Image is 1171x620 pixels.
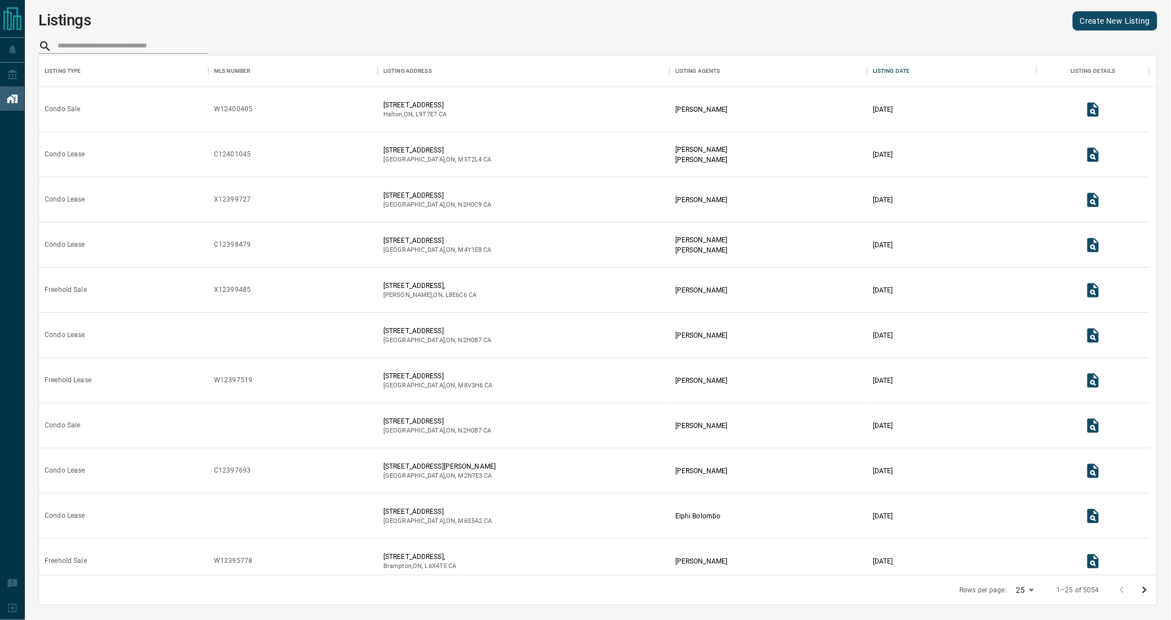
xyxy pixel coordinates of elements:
p: [PERSON_NAME] [675,235,727,245]
div: Listing Type [45,55,81,87]
span: m6s5a2 [458,517,483,525]
button: View Listing Details [1082,550,1104,573]
p: Rows per page: [959,586,1007,595]
div: Listing Type [39,55,208,87]
span: n2h0b7 [458,427,482,434]
div: Listing Address [378,55,670,87]
button: View Listing Details [1082,279,1104,302]
p: [DATE] [873,330,893,340]
span: l8e6c6 [445,291,467,299]
p: [DATE] [873,376,893,386]
div: X12399485 [214,285,251,295]
div: Condo Lease [45,466,85,475]
a: Create New Listing [1073,11,1157,30]
p: [STREET_ADDRESS], [383,552,457,562]
p: [STREET_ADDRESS] [383,235,492,246]
div: Freehold Sale [45,285,87,295]
div: Freehold Lease [45,376,91,385]
p: [PERSON_NAME] [675,104,727,115]
p: [DATE] [873,285,893,295]
p: [STREET_ADDRESS][PERSON_NAME] [383,461,496,471]
p: [PERSON_NAME] [675,145,727,155]
p: [PERSON_NAME] [675,245,727,255]
div: Condo Lease [45,511,85,521]
p: Halton , ON , CA [383,110,447,119]
div: Listing Address [383,55,432,87]
button: View Listing Details [1082,189,1104,211]
p: [DATE] [873,150,893,160]
button: Go to next page [1133,579,1156,601]
div: C12401045 [214,150,251,159]
span: l9t7e7 [416,111,437,118]
span: n2h0c9 [458,201,482,208]
p: [STREET_ADDRESS] [383,145,492,155]
p: [PERSON_NAME] [675,155,727,165]
p: [PERSON_NAME] [675,285,727,295]
p: 1–25 of 5054 [1056,586,1099,595]
span: m5t2l4 [458,156,482,163]
div: Condo Sale [45,421,80,430]
p: [PERSON_NAME] [675,556,727,566]
div: Condo Lease [45,195,85,204]
p: [DATE] [873,421,893,431]
p: [GEOGRAPHIC_DATA] , ON , CA [383,246,492,255]
div: Condo Lease [45,240,85,250]
div: Condo Lease [45,150,85,159]
button: View Listing Details [1082,460,1104,482]
p: Brampton , ON , CA [383,562,457,571]
div: Listing Details [1070,55,1116,87]
p: [PERSON_NAME] [675,195,727,205]
div: W12395778 [214,556,252,566]
div: Listing Agents [670,55,867,87]
span: l6x4t5 [425,562,447,570]
p: [STREET_ADDRESS] [383,416,492,426]
button: View Listing Details [1082,324,1104,347]
p: [PERSON_NAME] [675,466,727,476]
p: [GEOGRAPHIC_DATA] , ON , CA [383,517,492,526]
button: View Listing Details [1082,369,1104,392]
p: [STREET_ADDRESS], [383,281,477,291]
div: W12400405 [214,104,252,114]
div: Listing Agents [675,55,720,87]
button: View Listing Details [1082,234,1104,256]
p: [GEOGRAPHIC_DATA] , ON , CA [383,426,492,435]
p: [DATE] [873,466,893,476]
span: m4y1e8 [458,246,482,254]
div: W12397519 [214,376,252,385]
p: [DATE] [873,195,893,205]
div: Condo Lease [45,330,85,340]
p: [GEOGRAPHIC_DATA] , ON , CA [383,200,492,209]
p: [STREET_ADDRESS] [383,190,492,200]
span: m2n7e3 [458,472,483,479]
div: Freehold Sale [45,556,87,566]
div: MLS Number [208,55,378,87]
p: [STREET_ADDRESS] [383,371,493,381]
p: [STREET_ADDRESS] [383,100,447,110]
p: [STREET_ADDRESS] [383,326,492,336]
p: [GEOGRAPHIC_DATA] , ON , CA [383,471,496,481]
button: View Listing Details [1082,414,1104,437]
p: [GEOGRAPHIC_DATA] , ON , CA [383,336,492,345]
p: [GEOGRAPHIC_DATA] , ON , CA [383,381,493,390]
div: Listing Details [1037,55,1150,87]
button: View Listing Details [1082,505,1104,527]
p: Elphi Bolombo [675,511,720,521]
p: [STREET_ADDRESS] [383,507,492,517]
div: Condo Sale [45,104,80,114]
div: Listing Date [867,55,1037,87]
div: Listing Date [873,55,910,87]
p: [DATE] [873,556,893,566]
span: n2h0b7 [458,337,482,344]
p: [PERSON_NAME] , ON , CA [383,291,477,300]
p: [DATE] [873,240,893,250]
button: View Listing Details [1082,98,1104,121]
h1: Listings [38,11,91,29]
p: [PERSON_NAME] [675,330,727,340]
p: [GEOGRAPHIC_DATA] , ON , CA [383,155,492,164]
div: C12398479 [214,240,251,250]
div: MLS Number [214,55,250,87]
span: m8v3h6 [458,382,483,389]
p: [DATE] [873,104,893,115]
div: 25 [1011,582,1038,599]
p: [DATE] [873,511,893,521]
